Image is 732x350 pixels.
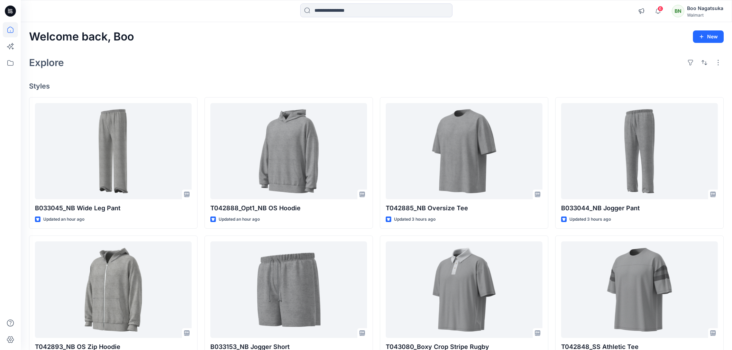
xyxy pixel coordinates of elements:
[386,103,542,199] a: T042885_NB Oversize Tee
[43,216,84,223] p: Updated an hour ago
[561,103,718,199] a: B033044_NB Jogger Pant
[658,6,663,11] span: 6
[35,241,192,338] a: T042893_NB OS Zip Hoodie
[35,203,192,213] p: B033045_NB Wide Leg Pant
[210,203,367,213] p: T042888_Opt1_NB OS Hoodie
[210,103,367,199] a: T042888_Opt1_NB OS Hoodie
[687,4,723,12] div: Boo Nagatsuka
[672,5,684,17] div: BN
[561,203,718,213] p: B033044_NB Jogger Pant
[394,216,436,223] p: Updated 3 hours ago
[693,30,724,43] button: New
[386,241,542,338] a: T043080_Boxy Crop Stripe Rugby
[210,241,367,338] a: B033153_NB Jogger Short
[219,216,260,223] p: Updated an hour ago
[29,82,724,90] h4: Styles
[687,12,723,18] div: Walmart
[569,216,611,223] p: Updated 3 hours ago
[29,30,134,43] h2: Welcome back, Boo
[29,57,64,68] h2: Explore
[561,241,718,338] a: T042848_SS Athletic Tee
[386,203,542,213] p: T042885_NB Oversize Tee
[35,103,192,199] a: B033045_NB Wide Leg Pant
